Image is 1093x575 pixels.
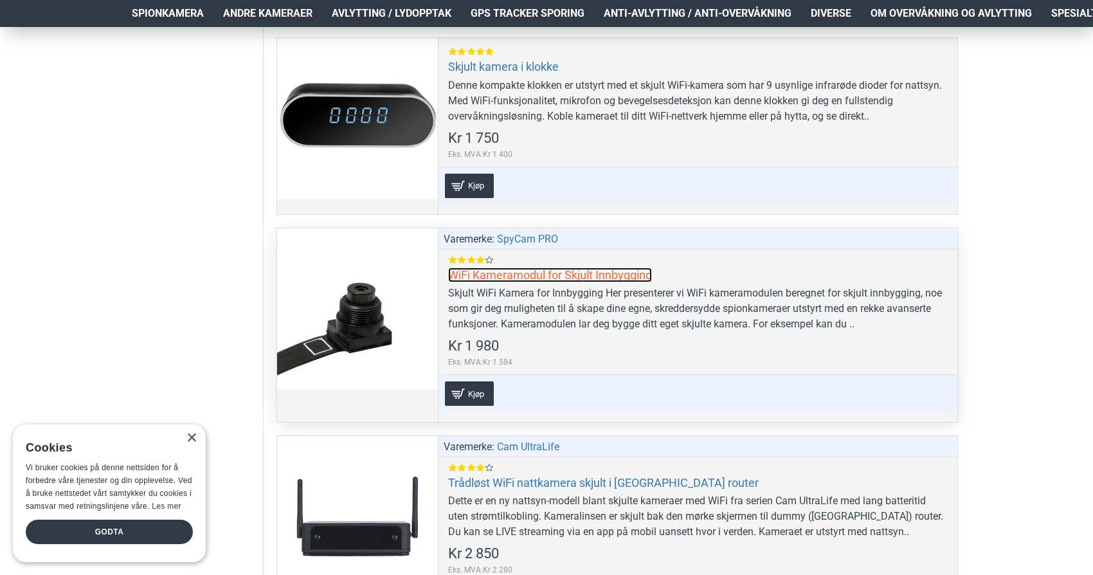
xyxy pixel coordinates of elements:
span: Eks. MVA:Kr 1 584 [448,356,512,368]
span: Spionkamera [132,6,204,21]
span: Om overvåkning og avlytting [871,6,1032,21]
span: Avlytting / Lydopptak [332,6,451,21]
span: Kr 2 850 [448,547,499,561]
span: Kjøp [465,181,487,190]
a: Les mer, opens a new window [152,502,181,511]
a: Skjult kamera i klokke [448,59,559,74]
div: Skjult WiFi Kamera for Innbygging Her presenterer vi WiFi kameramodulen beregnet for skjult innby... [448,286,948,332]
span: Diverse [811,6,851,21]
span: Varemerke: [444,439,494,455]
span: Eks. MVA:Kr 1 400 [448,149,512,160]
div: Close [186,434,196,443]
a: Skjult kamera i klokke Skjult kamera i klokke [277,38,438,199]
span: Varemerke: [444,232,494,247]
span: Andre kameraer [223,6,312,21]
div: Dette er en ny nattsyn-modell blant skjulte kameraer med WiFi fra serien Cam UltraLife med lang b... [448,493,948,540]
span: Anti-avlytting / Anti-overvåkning [604,6,791,21]
span: Kr 1 750 [448,131,499,145]
span: Vi bruker cookies på denne nettsiden for å forbedre våre tjenester og din opplevelse. Ved å bruke... [26,463,192,510]
span: Kjøp [465,390,487,398]
a: SpyCam PRO [497,232,558,247]
div: Godta [26,520,193,544]
a: WiFi Kameramodul for Skjult Innbygging WiFi Kameramodul for Skjult Innbygging [277,228,438,389]
a: Cam UltraLife [497,439,559,455]
span: GPS Tracker Sporing [471,6,584,21]
div: Denne kompakte klokken er utstyrt med et skjult WiFi-kamera som har 9 usynlige infrarøde dioder f... [448,78,948,124]
a: WiFi Kameramodul for Skjult Innbygging [448,268,652,282]
div: Cookies [26,434,185,462]
a: Trådløst WiFi nattkamera skjult i [GEOGRAPHIC_DATA] router [448,475,759,490]
span: Kr 1 980 [448,339,499,353]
